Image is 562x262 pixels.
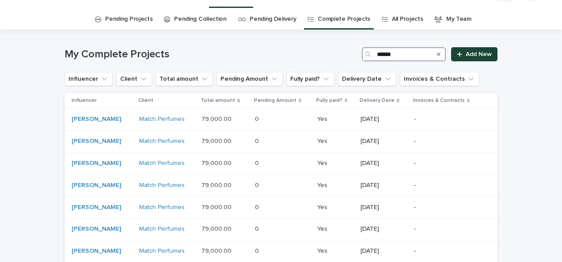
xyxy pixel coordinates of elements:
p: - [414,160,477,167]
button: Invoices & Contracts [400,72,479,86]
a: My Team [446,9,471,30]
a: [PERSON_NAME] [72,247,121,255]
p: - [414,204,477,211]
p: [DATE] [361,247,407,255]
p: 0 [255,224,261,233]
button: Influencer [65,72,113,86]
p: 79,000.00 [201,180,233,189]
button: Client [116,72,152,86]
p: Influencer [72,96,97,105]
p: 79,000.00 [201,114,233,123]
span: Add New [466,51,492,57]
a: Match Perfumes [139,225,185,233]
a: Match Perfumes [139,138,185,145]
button: Fully paid? [286,72,334,86]
p: 0 [255,246,261,255]
a: [PERSON_NAME] [72,204,121,211]
p: Yes [317,224,329,233]
p: Pending Amount [254,96,296,105]
p: 79,000.00 [201,224,233,233]
button: Total amount [156,72,213,86]
a: Match Perfumes [139,204,185,211]
p: Yes [317,180,329,189]
a: Pending Collection [174,9,226,30]
p: [DATE] [361,138,407,145]
p: - [414,225,477,233]
a: [PERSON_NAME] [72,160,121,167]
p: 0 [255,114,261,123]
p: - [414,182,477,189]
p: Invoices & Contracts [413,96,465,105]
a: Match Perfumes [139,182,185,189]
a: Match Perfumes [139,247,185,255]
p: 79,000.00 [201,202,233,211]
tr: [PERSON_NAME] Match Perfumes 79,000.0079,000.00 00 YesYes [DATE]- [65,152,497,174]
a: Add New [451,47,497,61]
p: Delivery Date [360,96,395,105]
tr: [PERSON_NAME] Match Perfumes 79,000.0079,000.00 00 YesYes [DATE]- [65,218,497,240]
a: Pending Delivery [250,9,296,30]
p: [DATE] [361,116,407,123]
a: Match Perfumes [139,160,185,167]
a: Complete Projects [318,9,370,30]
p: Yes [317,246,329,255]
tr: [PERSON_NAME] Match Perfumes 79,000.0079,000.00 00 YesYes [DATE]- [65,174,497,196]
p: Total amount [201,96,235,105]
p: - [414,116,477,123]
tr: [PERSON_NAME] Match Perfumes 79,000.0079,000.00 00 YesYes [DATE]- [65,196,497,218]
a: [PERSON_NAME] [72,138,121,145]
button: Delivery Date [338,72,396,86]
p: [DATE] [361,182,407,189]
p: - [414,138,477,145]
p: Client [138,96,153,105]
p: - [414,247,477,255]
p: 0 [255,202,261,211]
button: Pending Amount [216,72,283,86]
a: All Projects [392,9,423,30]
a: Pending Projects [105,9,152,30]
p: [DATE] [361,160,407,167]
p: 79,000.00 [201,136,233,145]
p: Yes [317,114,329,123]
p: [DATE] [361,225,407,233]
p: 79,000.00 [201,246,233,255]
tr: [PERSON_NAME] Match Perfumes 79,000.0079,000.00 00 YesYes [DATE]- [65,109,497,131]
p: 0 [255,158,261,167]
p: Yes [317,136,329,145]
p: Yes [317,158,329,167]
h1: My Complete Projects [65,48,358,61]
a: [PERSON_NAME] [72,182,121,189]
p: 79,000.00 [201,158,233,167]
p: Fully paid? [316,96,342,105]
p: Yes [317,202,329,211]
p: [DATE] [361,204,407,211]
a: Match Perfumes [139,116,185,123]
input: Search [362,47,446,61]
a: [PERSON_NAME] [72,116,121,123]
p: 0 [255,180,261,189]
a: [PERSON_NAME] [72,225,121,233]
tr: [PERSON_NAME] Match Perfumes 79,000.0079,000.00 00 YesYes [DATE]- [65,131,497,153]
p: 0 [255,136,261,145]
